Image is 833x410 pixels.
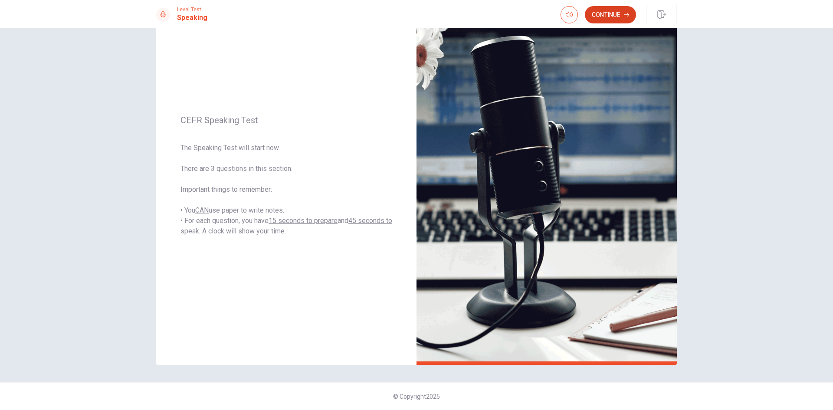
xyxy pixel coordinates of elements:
u: CAN [195,206,209,214]
span: CEFR Speaking Test [180,115,392,125]
button: Continue [585,6,636,23]
u: 15 seconds to prepare [269,216,338,225]
span: Level Test [177,7,207,13]
span: The Speaking Test will start now. There are 3 questions in this section. Important things to reme... [180,143,392,236]
span: © Copyright 2025 [393,393,440,400]
h1: Speaking [177,13,207,23]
